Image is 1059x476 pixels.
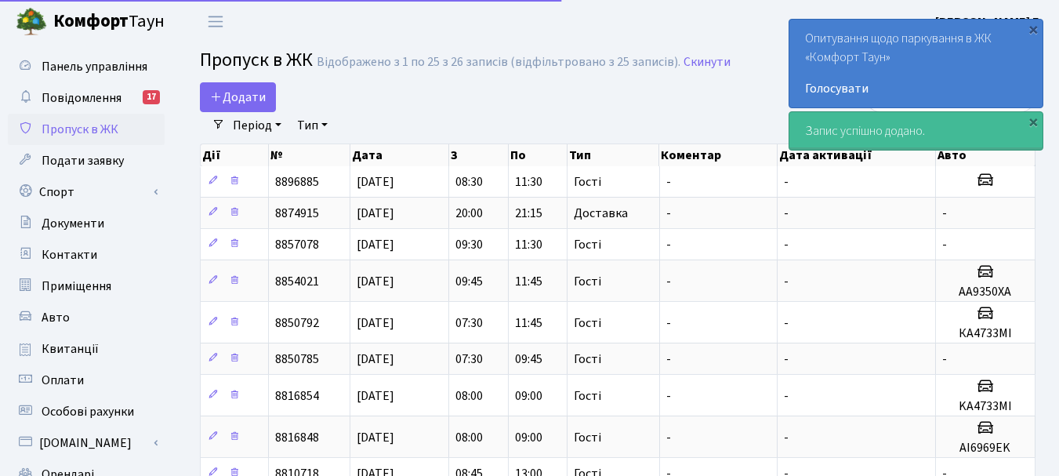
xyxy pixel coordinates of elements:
a: Скинути [684,55,731,70]
span: 08:30 [455,173,483,191]
span: - [666,205,671,222]
span: 09:45 [455,273,483,290]
span: Панель управління [42,58,147,75]
th: Тип [568,144,659,166]
div: Запис успішно додано. [789,112,1043,150]
a: Документи [8,208,165,239]
span: Квитанції [42,340,99,358]
span: - [942,205,947,222]
h5: KA4733MI [942,399,1028,414]
div: Відображено з 1 по 25 з 26 записів (відфільтровано з 25 записів). [317,55,680,70]
span: - [666,236,671,253]
span: 07:30 [455,314,483,332]
a: Повідомлення17 [8,82,165,114]
span: 09:30 [455,236,483,253]
span: 11:45 [515,314,542,332]
span: Пропуск в ЖК [42,121,118,138]
a: Тип [291,112,334,139]
span: - [666,429,671,446]
h5: АА9350ХА [942,285,1028,300]
span: Контакти [42,246,97,263]
span: - [666,351,671,368]
span: [DATE] [357,429,394,446]
a: Авто [8,302,165,333]
span: - [784,205,789,222]
span: 09:00 [515,387,542,405]
div: × [1025,114,1041,129]
span: 08:00 [455,387,483,405]
span: - [784,273,789,290]
span: - [784,173,789,191]
span: [DATE] [357,273,394,290]
span: 21:15 [515,205,542,222]
span: - [784,314,789,332]
span: Гості [574,275,601,288]
span: Повідомлення [42,89,121,107]
a: Пропуск в ЖК [8,114,165,145]
span: Особові рахунки [42,403,134,420]
div: Опитування щодо паркування в ЖК «Комфорт Таун» [789,20,1043,107]
a: Квитанції [8,333,165,365]
span: [DATE] [357,351,394,368]
span: Гості [574,390,601,402]
span: 8850792 [275,314,319,332]
a: Особові рахунки [8,396,165,427]
a: Спорт [8,176,165,208]
span: 8850785 [275,351,319,368]
span: 09:45 [515,351,542,368]
span: - [666,314,671,332]
th: З [449,144,508,166]
span: 07:30 [455,351,483,368]
a: Контакти [8,239,165,271]
span: Гості [574,176,601,188]
a: Подати заявку [8,145,165,176]
a: [DOMAIN_NAME] [8,427,165,459]
a: Голосувати [805,79,1027,98]
b: [PERSON_NAME] Г. [935,13,1040,31]
span: 11:30 [515,173,542,191]
th: Коментар [659,144,777,166]
span: Документи [42,215,104,232]
span: 8896885 [275,173,319,191]
span: - [666,273,671,290]
button: Переключити навігацію [196,9,235,35]
span: 8816854 [275,387,319,405]
a: Приміщення [8,271,165,302]
span: 8816848 [275,429,319,446]
span: Доставка [574,207,628,220]
span: [DATE] [357,236,394,253]
span: Пропуск в ЖК [200,46,313,74]
div: × [1025,21,1041,37]
h5: AI6969EK [942,441,1028,456]
span: [DATE] [357,387,394,405]
span: - [784,351,789,368]
span: Оплати [42,372,84,389]
span: - [784,429,789,446]
th: Дата активації [778,144,936,166]
img: logo.png [16,6,47,38]
span: Подати заявку [42,152,124,169]
b: Комфорт [53,9,129,34]
span: [DATE] [357,173,394,191]
span: Додати [210,89,266,106]
span: Гості [574,431,601,444]
div: 17 [143,90,160,104]
span: Гості [574,353,601,365]
th: Дата [350,144,450,166]
th: Авто [936,144,1035,166]
span: Авто [42,309,70,326]
span: 20:00 [455,205,483,222]
span: - [666,173,671,191]
span: - [942,351,947,368]
span: Приміщення [42,278,111,295]
span: 8857078 [275,236,319,253]
span: 08:00 [455,429,483,446]
span: Гості [574,238,601,251]
span: [DATE] [357,314,394,332]
span: - [784,236,789,253]
a: Період [227,112,288,139]
a: Панель управління [8,51,165,82]
span: Гості [574,317,601,329]
span: 8874915 [275,205,319,222]
th: № [269,144,350,166]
